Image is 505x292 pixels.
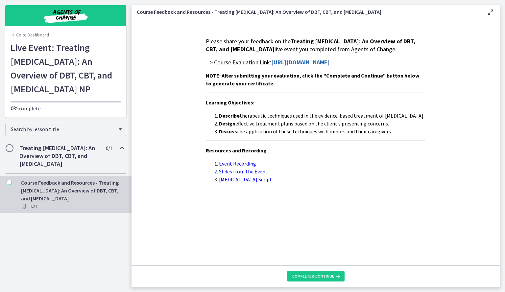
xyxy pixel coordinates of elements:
[219,112,425,120] li: therapeutic techniques used in the evidence-based treatment of [MEDICAL_DATA].
[219,168,268,175] a: Slides from the Event
[271,58,330,66] a: [URL][DOMAIN_NAME]
[206,72,419,87] span: NOTE: After submitting your evaluation, click the "Complete and Continue" button below to generat...
[219,176,272,183] a: [MEDICAL_DATA] Script
[292,274,334,279] span: Complete & continue
[5,123,126,136] div: Search by lesson title
[287,271,345,281] button: Complete & continue
[11,41,121,96] h1: Live Event: Treating [MEDICAL_DATA]: An Overview of DBT, CBT, and [MEDICAL_DATA] NP
[137,8,476,16] h3: Course Feedback and Resources - Treating [MEDICAL_DATA]: An Overview of DBT, CBT, and [MEDICAL_DATA]
[219,120,235,127] strong: Design
[19,144,100,168] h2: Treating [MEDICAL_DATA]: An Overview of DBT, CBT, and [MEDICAL_DATA]
[219,128,237,135] strong: Discuss
[11,126,115,132] span: Search by lesson title
[206,147,267,154] span: Resources and Recording
[206,37,415,53] span: Please share your feedback on the live event you completed from Agents of Change.
[219,160,256,167] a: Event Recording
[26,8,105,24] img: Agents of Change
[206,99,254,106] span: Learning Objectives:
[11,104,19,112] span: 0%
[21,202,124,210] div: Text
[206,37,415,53] strong: Treating [MEDICAL_DATA]: An Overview of DBT, CBT, and [MEDICAL_DATA]
[219,112,240,119] strong: Describe
[21,179,124,210] div: Course Feedback and Resources - Treating [MEDICAL_DATA]: An Overview of DBT, CBT, and [MEDICAL_DATA]
[219,127,425,135] li: the application of these techniques with minors and their caregivers.
[206,58,271,66] span: --> Course Evaluation Link:
[11,32,49,38] a: Go to Dashboard
[219,120,425,127] li: effective treatment plans based on the client’s presenting concerns.
[11,104,121,112] p: complete
[106,144,112,152] span: 0 / 1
